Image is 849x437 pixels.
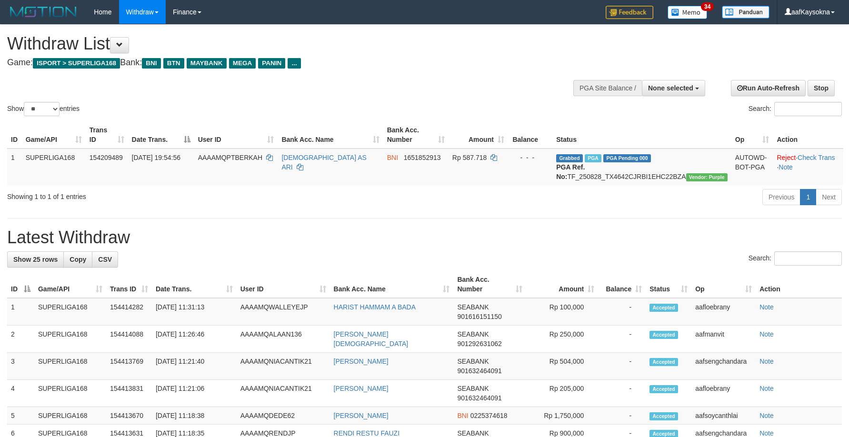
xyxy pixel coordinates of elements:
td: 1 [7,149,22,185]
a: Check Trans [798,154,835,161]
td: SUPERLIGA168 [34,380,106,407]
span: Copy 0225374618 to clipboard [470,412,508,419]
a: [PERSON_NAME] [334,412,389,419]
td: 2 [7,326,34,353]
span: Show 25 rows [13,256,58,263]
a: Next [816,189,842,205]
h1: Latest Withdraw [7,228,842,247]
td: 154414282 [106,298,152,326]
td: - [598,298,646,326]
td: 154413831 [106,380,152,407]
th: Amount: activate to sort column ascending [526,271,598,298]
img: Button%20Memo.svg [668,6,708,19]
th: Bank Acc. Name: activate to sort column ascending [330,271,454,298]
span: Copy 901632464091 to clipboard [457,394,501,402]
th: Op: activate to sort column ascending [691,271,756,298]
td: AAAAMQALAAN136 [237,326,330,353]
span: BTN [163,58,184,69]
th: Game/API: activate to sort column ascending [22,121,86,149]
div: PGA Site Balance / [573,80,642,96]
a: [PERSON_NAME] [334,385,389,392]
td: [DATE] 11:26:46 [152,326,237,353]
div: - - - [512,153,549,162]
span: PANIN [258,58,285,69]
td: [DATE] 11:21:06 [152,380,237,407]
th: Date Trans.: activate to sort column ascending [152,271,237,298]
a: Show 25 rows [7,251,64,268]
td: SUPERLIGA168 [34,326,106,353]
td: 4 [7,380,34,407]
th: Action [756,271,842,298]
td: 154413670 [106,407,152,425]
td: Rp 250,000 [526,326,598,353]
th: Trans ID: activate to sort column ascending [106,271,152,298]
th: Game/API: activate to sort column ascending [34,271,106,298]
span: None selected [648,84,693,92]
td: SUPERLIGA168 [34,298,106,326]
span: 34 [701,2,714,11]
th: Trans ID: activate to sort column ascending [86,121,128,149]
span: Accepted [649,331,678,339]
a: [DEMOGRAPHIC_DATA] AS ARI [281,154,366,171]
a: Note [759,412,774,419]
th: Bank Acc. Number: activate to sort column ascending [383,121,449,149]
a: Stop [808,80,835,96]
th: Amount: activate to sort column ascending [449,121,508,149]
th: Action [773,121,843,149]
td: SUPERLIGA168 [34,353,106,380]
th: User ID: activate to sort column ascending [237,271,330,298]
td: 154413769 [106,353,152,380]
td: AAAAMQNIACANTIK21 [237,353,330,380]
span: Accepted [649,304,678,312]
th: Status: activate to sort column ascending [646,271,691,298]
span: MAYBANK [187,58,227,69]
td: Rp 1,750,000 [526,407,598,425]
a: 1 [800,189,816,205]
img: panduan.png [722,6,769,19]
input: Search: [774,102,842,116]
a: HARIST HAMMAM A BADA [334,303,416,311]
h1: Withdraw List [7,34,557,53]
label: Search: [749,102,842,116]
a: [PERSON_NAME] [334,358,389,365]
select: Showentries [24,102,60,116]
td: AUTOWD-BOT-PGA [731,149,773,185]
h4: Game: Bank: [7,58,557,68]
td: aafloebrany [691,380,756,407]
td: 5 [7,407,34,425]
td: aafsoycanthlai [691,407,756,425]
span: CSV [98,256,112,263]
td: Rp 100,000 [526,298,598,326]
a: [PERSON_NAME][DEMOGRAPHIC_DATA] [334,330,409,348]
span: Marked by aafchhiseyha [585,154,601,162]
span: BNI [457,412,468,419]
th: Bank Acc. Number: activate to sort column ascending [453,271,526,298]
td: SUPERLIGA168 [22,149,86,185]
th: Balance [508,121,552,149]
span: SEABANK [457,358,489,365]
label: Show entries [7,102,80,116]
span: AAAAMQPTBERKAH [198,154,262,161]
th: Balance: activate to sort column ascending [598,271,646,298]
a: Note [759,358,774,365]
th: ID: activate to sort column descending [7,271,34,298]
a: RENDI RESTU FAUZI [334,429,400,437]
th: Op: activate to sort column ascending [731,121,773,149]
td: Rp 205,000 [526,380,598,407]
td: 154414088 [106,326,152,353]
span: 154209489 [90,154,123,161]
td: - [598,380,646,407]
button: None selected [642,80,705,96]
span: Copy [70,256,86,263]
a: CSV [92,251,118,268]
span: Copy 901292631062 to clipboard [457,340,501,348]
td: SUPERLIGA168 [34,407,106,425]
td: aafsengchandara [691,353,756,380]
label: Search: [749,251,842,266]
img: Feedback.jpg [606,6,653,19]
td: aafmanvit [691,326,756,353]
span: Copy 901616151150 to clipboard [457,313,501,320]
a: Note [779,163,793,171]
span: SEABANK [457,385,489,392]
span: Accepted [649,385,678,393]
